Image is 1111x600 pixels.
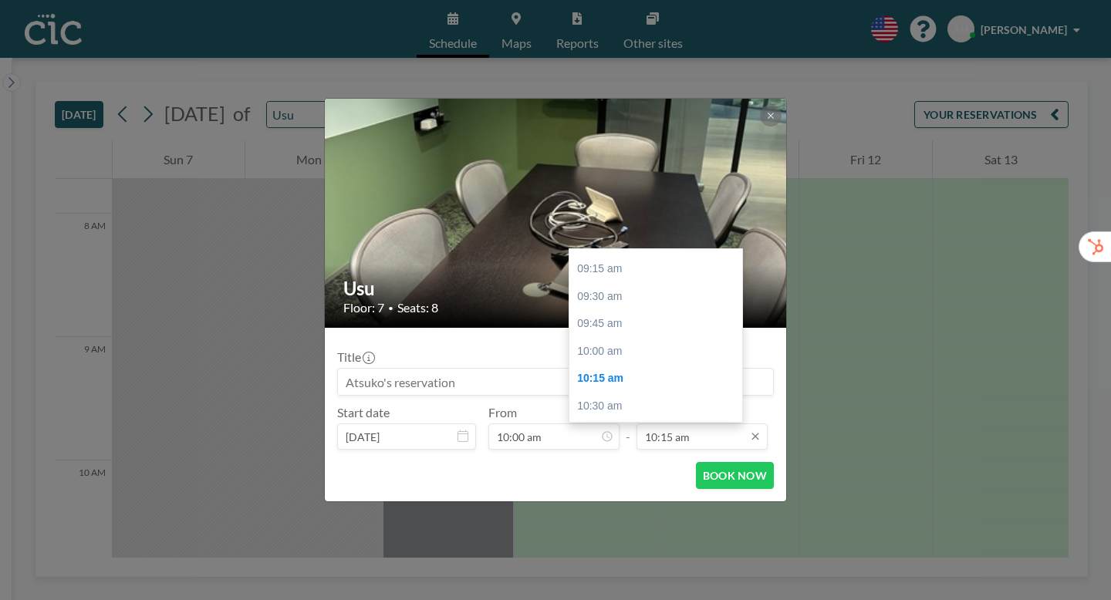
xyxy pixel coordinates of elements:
span: Floor: 7 [343,300,384,315]
label: Start date [337,405,390,420]
h2: Usu [343,277,769,300]
div: 10:15 am [569,365,742,393]
span: - [626,410,630,444]
button: BOOK NOW [696,462,774,489]
div: 09:45 am [569,310,742,338]
div: 10:00 am [569,338,742,366]
span: • [388,302,393,314]
input: Atsuko's reservation [338,369,773,395]
label: From [488,405,517,420]
div: 09:15 am [569,255,742,283]
div: 10:30 am [569,393,742,420]
div: 10:45 am [569,420,742,448]
div: 09:30 am [569,283,742,311]
span: Seats: 8 [397,300,438,315]
label: Title [337,349,373,365]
